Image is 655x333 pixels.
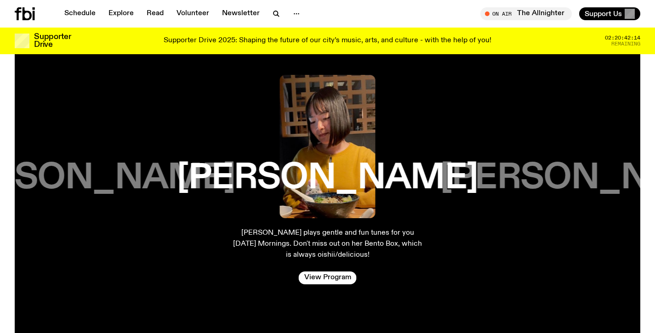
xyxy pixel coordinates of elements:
button: On AirThe Allnighter [480,7,572,20]
a: Read [141,7,169,20]
p: [PERSON_NAME] plays gentle and fun tunes for you [DATE] Mornings. Don't miss out on her Bento Box... [232,227,423,260]
a: Schedule [59,7,101,20]
a: Explore [103,7,139,20]
a: Volunteer [171,7,215,20]
span: Support Us [585,10,622,18]
h3: [PERSON_NAME] [177,161,478,196]
a: View Program [299,271,357,284]
h3: Supporter Drive [34,33,71,49]
p: Supporter Drive 2025: Shaping the future of our city’s music, arts, and culture - with the help o... [164,37,491,45]
button: Support Us [579,7,640,20]
span: Remaining [611,41,640,46]
span: 02:20:42:14 [605,35,640,40]
a: Newsletter [216,7,265,20]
